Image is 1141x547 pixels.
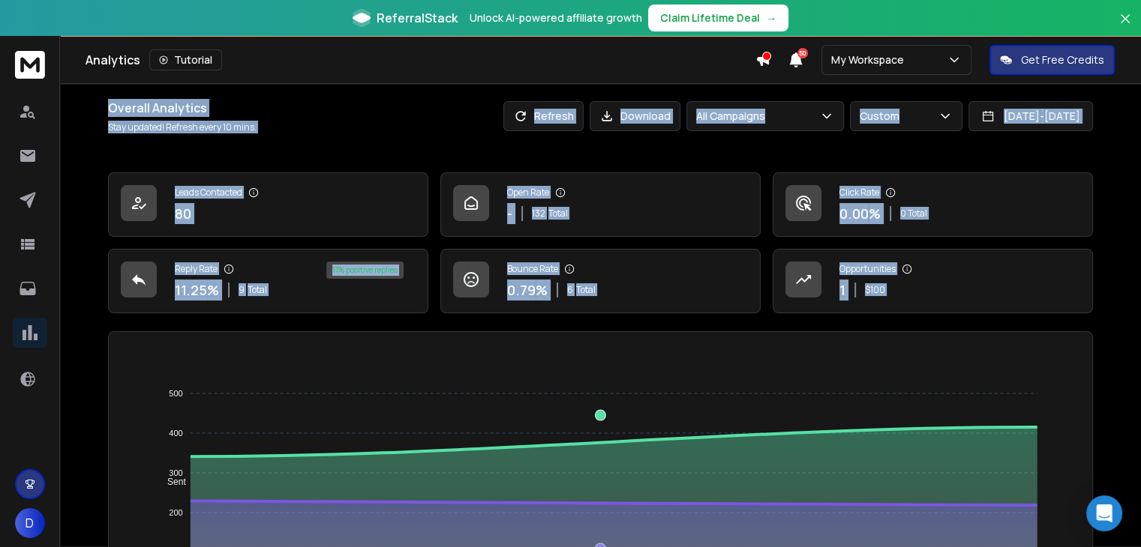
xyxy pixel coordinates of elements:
button: [DATE]-[DATE] [968,101,1093,131]
p: All Campaigns [696,109,771,124]
button: Get Free Credits [989,45,1115,75]
div: 11 % positive replies [326,262,404,279]
p: Reply Rate [175,263,218,275]
p: 0.79 % [507,279,548,300]
div: Analytics [86,49,755,70]
span: Total [548,208,568,220]
span: Sent [156,477,186,487]
p: - [507,203,512,224]
span: ReferralStack [377,9,458,27]
p: My Workspace [831,52,910,67]
h1: Overall Analytics [108,99,257,117]
button: D [15,508,45,538]
p: Refresh [534,109,574,124]
p: Opportunities [839,263,896,275]
span: 132 [532,208,545,220]
p: 11.25 % [175,279,219,300]
span: Total [576,284,596,296]
button: Tutorial [149,49,222,70]
a: Reply Rate11.25%9Total11% positive replies [108,249,428,313]
tspan: 300 [169,468,182,477]
p: 80 [175,203,191,224]
p: 0 Total [900,208,927,220]
p: 0.00 % [839,203,881,224]
p: Bounce Rate [507,263,558,275]
div: Open Intercom Messenger [1086,495,1122,531]
p: Get Free Credits [1021,52,1104,67]
p: Open Rate [507,187,549,199]
p: Unlock AI-powered affiliate growth [470,10,642,25]
button: Download [590,101,680,131]
tspan: 200 [169,507,182,516]
span: Total [248,284,267,296]
a: Open Rate-132Total [440,172,761,237]
p: $ 100 [865,284,885,296]
a: Leads Contacted80 [108,172,428,237]
tspan: 500 [169,389,182,398]
p: 1 [839,279,845,300]
p: Stay updated! Refresh every 10 mins. [108,121,257,133]
tspan: 400 [169,429,182,438]
span: 6 [567,284,573,296]
a: Opportunities1$100 [773,249,1093,313]
button: Close banner [1115,9,1135,45]
p: Download [620,109,671,124]
a: Bounce Rate0.79%6Total [440,249,761,313]
a: Click Rate0.00%0 Total [773,172,1093,237]
span: 9 [239,284,245,296]
p: Click Rate [839,187,879,199]
p: Custom [860,109,905,124]
p: Leads Contacted [175,187,242,199]
button: Claim Lifetime Deal→ [648,4,788,31]
span: → [766,10,776,25]
button: Refresh [503,101,584,131]
span: 50 [797,48,808,58]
